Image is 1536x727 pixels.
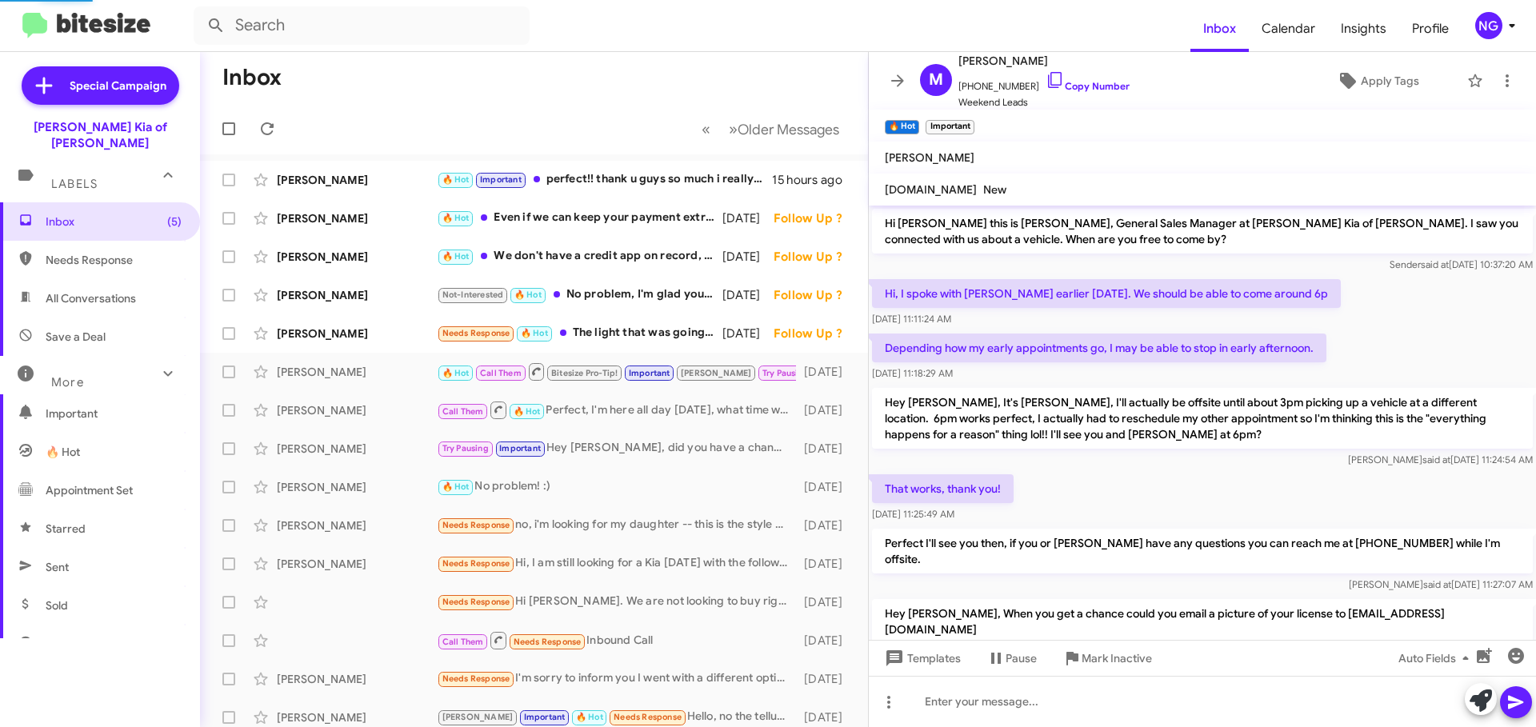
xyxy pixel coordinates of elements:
div: [DATE] [796,556,855,572]
span: [DATE] 11:11:24 AM [872,313,951,325]
span: Bitesize Pro-Tip! [551,368,618,378]
span: [PERSON_NAME] [DATE] 11:24:54 AM [1348,453,1533,465]
span: [DATE] 11:18:29 AM [872,367,953,379]
span: [PERSON_NAME] [442,712,514,722]
span: « [702,119,710,139]
span: Needs Response [614,712,682,722]
input: Search [194,6,530,45]
button: NG [1462,12,1518,39]
span: Sold Responded [46,636,130,652]
div: [DATE] [722,287,774,303]
span: Save a Deal [46,329,106,345]
p: Hi, I spoke with [PERSON_NAME] earlier [DATE]. We should be able to come around 6p [872,279,1341,308]
span: Weekend Leads [958,94,1130,110]
div: Follow Up ? [774,287,855,303]
h1: Inbox [222,65,282,90]
div: [PERSON_NAME] [277,287,437,303]
p: Hi [PERSON_NAME] this is [PERSON_NAME], General Sales Manager at [PERSON_NAME] Kia of [PERSON_NAM... [872,209,1533,254]
span: Important [524,712,566,722]
nav: Page navigation example [693,113,849,146]
a: Inbox [1190,6,1249,52]
span: Labels [51,177,98,191]
div: 15 hours ago [772,172,855,188]
span: 🔥 Hot [514,406,541,417]
span: (5) [167,214,182,230]
div: NG [1475,12,1502,39]
small: 🔥 Hot [885,120,919,134]
div: Hello, no the telluride S that might have been in our budget sold. [437,708,796,726]
div: [DATE] [722,249,774,265]
span: Needs Response [442,520,510,530]
button: Previous [692,113,720,146]
span: Important [480,174,522,185]
div: No problem! :) [437,477,796,496]
span: Important [46,405,182,421]
span: [PERSON_NAME] [885,150,974,165]
span: Try Pausing [442,443,489,453]
span: Insights [1328,6,1399,52]
div: [PERSON_NAME] [277,172,437,188]
span: [PERSON_NAME] [958,51,1130,70]
span: 🔥 Hot [442,174,470,185]
span: Templates [882,644,961,673]
div: [DATE] [796,441,855,457]
span: [DOMAIN_NAME] [885,182,977,197]
div: Inbound Call [437,630,796,650]
div: [PERSON_NAME] [277,402,437,418]
div: [PERSON_NAME] [277,249,437,265]
div: No I have no idea I was seeing if you have one coming [437,362,796,381]
p: Hey [PERSON_NAME], It's [PERSON_NAME], I'll actually be offsite until about 3pm picking up a vehi... [872,388,1533,449]
span: 🔥 Hot [46,444,80,460]
a: Profile [1399,6,1462,52]
span: 🔥 Hot [576,712,603,722]
div: [DATE] [796,402,855,418]
a: Calendar [1249,6,1328,52]
div: Follow Up ? [774,249,855,265]
span: [PERSON_NAME] [681,368,752,378]
div: Even if we can keep your payment extremely low? [437,209,722,227]
span: Call Them [442,406,484,417]
div: [DATE] [796,633,855,649]
span: said at [1422,453,1450,465]
div: [DATE] [796,479,855,495]
span: Important [499,443,541,453]
div: [PERSON_NAME] [277,441,437,457]
span: Not-Interested [442,290,504,300]
span: M [929,67,943,93]
span: [PHONE_NUMBER] [958,70,1130,94]
div: I'm sorry to inform you I went with a different option. Thank you for reaching out [437,669,796,688]
button: Templates [869,644,974,673]
div: Follow Up ? [774,210,855,226]
span: [DATE] 11:25:49 AM [872,508,954,520]
span: said at [1423,578,1451,590]
span: Older Messages [738,121,839,138]
p: Hey [PERSON_NAME], When you get a chance could you email a picture of your license to [EMAIL_ADDR... [872,599,1533,644]
span: Needs Response [442,673,510,684]
span: Inbox [46,214,182,230]
p: Depending how my early appointments go, I may be able to stop in early afternoon. [872,334,1326,362]
span: Pause [1006,644,1037,673]
span: Call Them [480,368,522,378]
span: Apply Tags [1361,66,1419,95]
span: More [51,375,84,389]
div: Hi, I am still looking for a Kia [DATE] with the following config: SX-Prestige Hybrid Exterior: I... [437,554,796,573]
button: Apply Tags [1295,66,1459,95]
span: Sent [46,559,69,575]
span: Needs Response [442,597,510,607]
div: Hey [PERSON_NAME], did you have a chance to check out the link I sent you? [437,439,796,457]
span: All Conversations [46,290,136,306]
span: Sold [46,597,68,613]
span: 🔥 Hot [442,368,470,378]
a: Copy Number [1046,80,1130,92]
span: Auto Fields [1398,644,1475,673]
button: Pause [974,644,1050,673]
span: Important [629,368,670,378]
span: Special Campaign [70,78,166,94]
span: [PERSON_NAME] [DATE] 11:27:07 AM [1349,578,1533,590]
div: [PERSON_NAME] [277,210,437,226]
div: [DATE] [796,709,855,725]
div: [PERSON_NAME] [277,671,437,687]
